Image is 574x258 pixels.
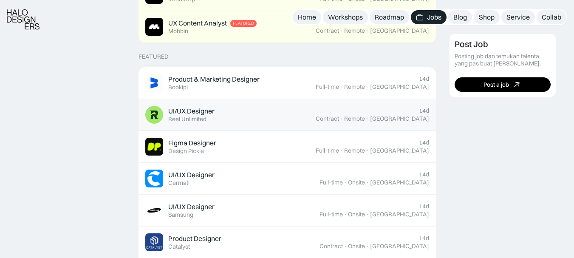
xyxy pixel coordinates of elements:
[340,115,343,122] div: ·
[139,163,436,195] a: Job ImageUI/UX DesignerCermati14dFull-time·Onsite·[GEOGRAPHIC_DATA]
[427,13,441,22] div: Jobs
[168,84,188,91] div: Bookipi
[344,179,347,186] div: ·
[168,107,215,116] div: UI/UX Designer
[168,179,189,187] div: Cermati
[168,116,206,123] div: Reel Unlimited
[316,115,339,122] div: Contract
[139,131,436,163] a: Job ImageFigma DesignerDesign Pickle14dFull-time·Remote·[GEOGRAPHIC_DATA]
[484,81,509,88] div: Post a job
[366,211,369,218] div: ·
[145,106,163,124] img: Job Image
[370,211,429,218] div: [GEOGRAPHIC_DATA]
[320,243,343,250] div: Contract
[340,83,343,91] div: ·
[348,179,365,186] div: Onsite
[419,203,429,210] div: 14d
[474,10,500,24] a: Shop
[506,13,530,22] div: Service
[168,234,221,243] div: Product Designer
[370,243,429,250] div: [GEOGRAPHIC_DATA]
[344,243,347,250] div: ·
[340,27,343,34] div: ·
[419,235,429,242] div: 14d
[145,201,163,219] img: Job Image
[366,179,369,186] div: ·
[344,27,365,34] div: Remote
[145,233,163,251] img: Job Image
[344,147,365,154] div: Remote
[537,10,566,24] a: Collab
[348,243,365,250] div: Onsite
[375,13,404,22] div: Roadmap
[344,211,347,218] div: ·
[320,179,343,186] div: Full-time
[168,28,188,35] div: Mobbin
[139,67,436,99] a: Job ImageProduct & Marketing DesignerBookipi14dFull-time·Remote·[GEOGRAPHIC_DATA]
[328,13,363,22] div: Workshops
[370,10,409,24] a: Roadmap
[448,10,472,24] a: Blog
[348,211,365,218] div: Onsite
[340,147,343,154] div: ·
[366,243,369,250] div: ·
[366,83,369,91] div: ·
[145,138,163,156] img: Job Image
[168,211,193,218] div: Samsung
[370,147,429,154] div: [GEOGRAPHIC_DATA]
[139,195,436,227] a: Job ImageUI/UX DesignerSamsung14dFull-time·Onsite·[GEOGRAPHIC_DATA]
[455,77,551,92] a: Post a job
[139,53,169,60] div: Featured
[411,10,447,24] a: Jobs
[168,139,216,147] div: Figma Designer
[344,115,365,122] div: Remote
[419,139,429,146] div: 14d
[419,171,429,178] div: 14d
[455,39,488,49] div: Post Job
[370,83,429,91] div: [GEOGRAPHIC_DATA]
[455,53,551,67] div: Posting job dan temukan talenta yang pas buat [PERSON_NAME].
[479,13,495,22] div: Shop
[320,211,343,218] div: Full-time
[366,147,369,154] div: ·
[168,147,204,155] div: Design Pickle
[293,10,321,24] a: Home
[145,18,163,36] img: Job Image
[145,74,163,92] img: Job Image
[316,147,339,154] div: Full-time
[370,27,429,34] div: [GEOGRAPHIC_DATA]
[416,19,429,26] div: >25d
[298,13,316,22] div: Home
[168,170,215,179] div: UI/UX Designer
[419,107,429,114] div: 14d
[168,19,227,28] div: UX Content Analyst
[316,83,339,91] div: Full-time
[145,170,163,187] img: Job Image
[501,10,535,24] a: Service
[323,10,368,24] a: Workshops
[168,202,215,211] div: UI/UX Designer
[370,179,429,186] div: [GEOGRAPHIC_DATA]
[168,75,260,84] div: Product & Marketing Designer
[168,243,190,250] div: Catalyst
[453,13,467,22] div: Blog
[366,115,369,122] div: ·
[419,75,429,82] div: 14d
[370,115,429,122] div: [GEOGRAPHIC_DATA]
[344,83,365,91] div: Remote
[139,11,436,43] a: Job ImageUX Content AnalystFeaturedMobbin>25dContract·Remote·[GEOGRAPHIC_DATA]
[366,27,369,34] div: ·
[233,21,254,26] div: Featured
[316,27,339,34] div: Contract
[542,13,561,22] div: Collab
[139,99,436,131] a: Job ImageUI/UX DesignerReel Unlimited14dContract·Remote·[GEOGRAPHIC_DATA]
